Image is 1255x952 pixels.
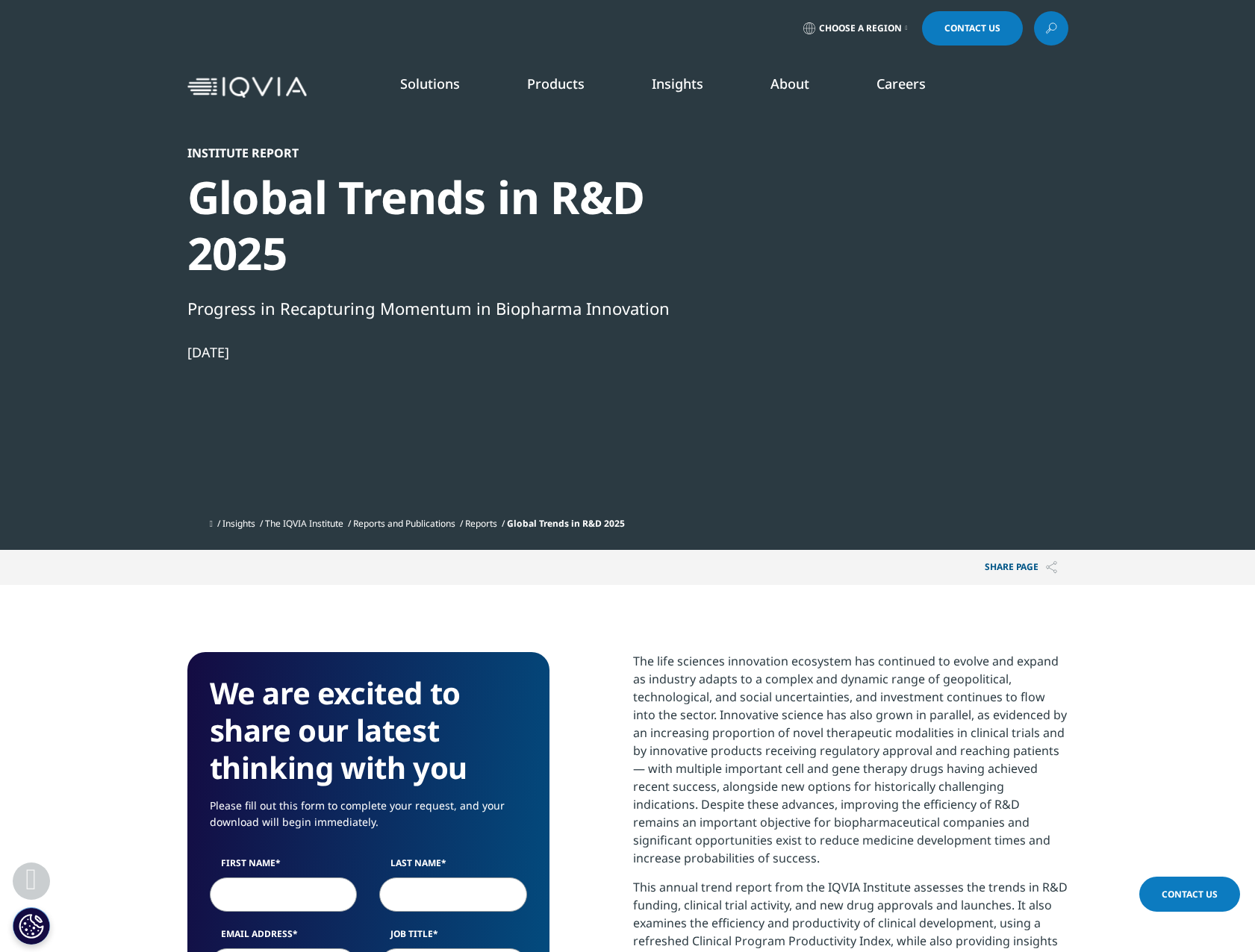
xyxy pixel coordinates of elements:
p: Share PAGE [974,550,1068,585]
a: Solutions [400,75,460,93]
p: Please fill out this form to complete your request, and your download will begin immediately. [210,798,527,842]
p: The life sciences innovation ecosystem has continued to evolve and expand as industry adapts to a... [633,652,1068,878]
a: About [770,75,809,93]
a: Products [527,75,585,93]
div: Global Trends in R&D 2025 [187,169,700,281]
div: Progress in Recapturing Momentum in Biopharma Innovation [187,295,700,321]
a: Reports and Publications [353,517,455,530]
span: Contact Us [1162,888,1218,901]
a: Insights [222,517,255,530]
a: The IQVIA Institute [265,517,343,530]
label: Email Address [210,927,358,948]
span: Global Trends in R&D 2025 [507,517,625,530]
img: Share PAGE [1046,561,1057,574]
a: Contact Us [1139,877,1240,912]
a: Careers [876,75,926,93]
h3: We are excited to share our latest thinking with you [210,674,527,786]
nav: Primary [313,52,1068,122]
img: IQVIA Healthcare Information Technology and Pharma Clinical Research Company [187,77,307,98]
a: Reports [465,517,497,530]
span: Contact Us [944,24,1000,33]
span: Choose a Region [819,22,902,34]
label: Last Name [379,856,527,877]
div: Institute Report [187,145,700,160]
a: Contact Us [922,11,1023,46]
label: First Name [210,856,358,877]
div: [DATE] [187,343,700,361]
button: Share PAGEShare PAGE [974,550,1068,585]
a: Insights [652,75,703,93]
button: Cookie Settings [13,907,50,945]
label: Job Title [379,927,527,948]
